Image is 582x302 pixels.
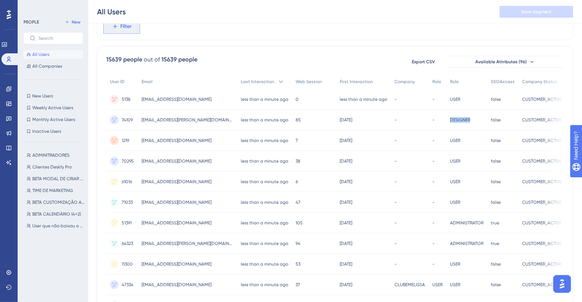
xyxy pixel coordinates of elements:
[24,198,88,207] button: BETA CUSTOMIZAÇÃO AUTOMÁTICA (2+2)
[32,164,72,170] span: Clientes Deskfy Pro
[122,199,133,205] span: 71033
[450,199,460,205] span: USER
[491,117,501,123] span: false
[340,220,352,225] time: [DATE]
[24,115,83,124] button: Monthly Active Users
[491,158,501,164] span: false
[432,220,435,226] span: -
[522,199,562,205] span: CUSTOMER_ACTIVE
[296,96,299,102] span: 0
[24,221,88,230] button: User que não baixou o app
[24,127,83,136] button: Inactive Users
[491,79,515,85] span: SSOAccess
[340,179,352,184] time: [DATE]
[491,179,501,185] span: false
[491,96,501,102] span: false
[17,2,46,11] span: Need Help?
[24,186,88,195] button: TIME DE MARKETING
[491,199,501,205] span: false
[142,96,211,102] span: [EMAIL_ADDRESS][DOMAIN_NAME]
[450,117,470,123] span: DESIGNER
[32,51,49,57] span: All Users
[450,79,459,85] span: Role
[340,241,352,246] time: [DATE]
[450,179,460,185] span: USER
[500,6,573,18] button: Save Segment
[412,59,435,65] span: Export CSV
[491,261,501,267] span: false
[432,179,435,185] span: -
[110,79,125,85] span: User ID
[394,220,397,226] span: -
[522,220,562,226] span: CUSTOMER_ACTIVE
[522,79,557,85] span: Company Status
[432,117,435,123] span: -
[241,220,288,225] time: less than a minute ago
[32,117,75,122] span: Monthly Active Users
[241,79,274,85] span: Last Interaction
[551,273,573,295] iframe: UserGuiding AI Assistant Launcher
[122,158,134,164] span: 70295
[142,138,211,143] span: [EMAIL_ADDRESS][DOMAIN_NAME]
[340,159,352,164] time: [DATE]
[24,92,83,100] button: New Users
[491,282,501,288] span: false
[432,79,441,85] span: Role
[340,282,352,287] time: [DATE]
[241,241,288,246] time: less than a minute ago
[491,138,501,143] span: false
[39,36,77,41] input: Search
[241,138,288,143] time: less than a minute ago
[340,79,373,85] span: First Interaction
[450,282,460,288] span: USER
[142,241,233,246] span: [EMAIL_ADDRESS][PERSON_NAME][DOMAIN_NAME]
[32,93,53,99] span: New Users
[450,261,460,267] span: USER
[103,19,140,34] button: Filter
[296,199,300,205] span: 47
[32,152,69,158] span: ADMINITRADORES
[522,241,562,246] span: CUSTOMER_ACTIVE
[340,97,387,102] time: less than a minute ago
[142,79,153,85] span: Email
[24,174,88,183] button: BETA MODAL DE CRIAR TAREFA
[522,282,562,288] span: CUSTOMER_ACTIVE
[446,56,564,68] button: Available Attributes (96)
[142,199,211,205] span: [EMAIL_ADDRESS][DOMAIN_NAME]
[491,241,499,246] span: true
[432,138,435,143] span: -
[122,220,132,226] span: 51391
[521,9,551,15] span: Save Segment
[296,79,322,85] span: Web Session
[296,261,300,267] span: 53
[241,179,288,184] time: less than a minute ago
[475,59,527,65] span: Available Attributes (96)
[142,220,211,226] span: [EMAIL_ADDRESS][DOMAIN_NAME]
[432,96,435,102] span: -
[394,158,397,164] span: -
[340,200,352,205] time: [DATE]
[142,117,233,123] span: [EMAIL_ADDRESS][PERSON_NAME][DOMAIN_NAME]
[450,158,460,164] span: USER
[296,241,300,246] span: 94
[432,241,435,246] span: -
[122,138,129,143] span: 1219
[241,117,288,122] time: less than a minute ago
[122,261,133,267] span: 11300
[122,241,133,246] span: 64323
[97,7,126,17] div: All Users
[522,117,562,123] span: CUSTOMER_ACTIVE
[394,241,397,246] span: -
[394,282,425,288] span: CLUBEMELISSA
[432,261,435,267] span: -
[432,199,435,205] span: -
[32,105,73,111] span: Weekly Active Users
[450,220,483,226] span: ADMINISTRATOR
[491,220,499,226] span: true
[450,138,460,143] span: USER
[394,117,397,123] span: -
[394,199,397,205] span: -
[296,158,300,164] span: 38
